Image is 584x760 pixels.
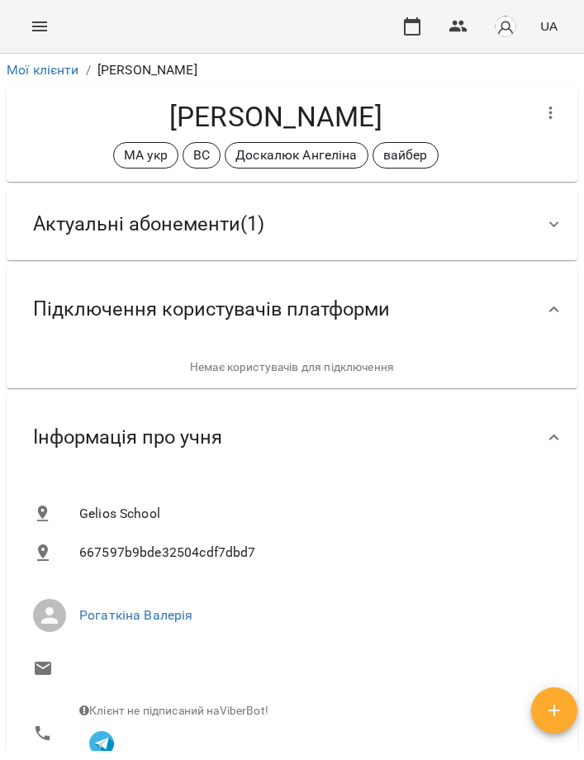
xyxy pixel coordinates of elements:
button: Menu [20,7,59,46]
span: Клієнт не підписаний на ViberBot! [79,704,268,717]
p: МА укр [124,145,168,165]
div: Підключення користувачів платформи [7,267,577,352]
div: Інформація про учня [7,395,577,480]
div: Доскалюк Ангеліна [225,142,368,169]
img: avatar_s.png [494,15,517,38]
button: UA [534,11,564,41]
div: Актуальні абонементи(1) [7,188,577,260]
span: UA [540,17,558,35]
p: [PERSON_NAME] [97,60,197,80]
div: вайбер [373,142,439,169]
a: Мої клієнти [7,62,79,78]
p: Доскалюк Ангеліна [235,145,358,165]
nav: breadcrumb [7,60,577,80]
span: Gelios School [79,504,551,524]
p: Немає користувачів для підключення [20,359,564,376]
span: 667597b9bde32504cdf7dbd7 [79,543,551,563]
li: / [86,60,91,80]
div: ВС [183,142,221,169]
a: Рогаткіна Валерія [79,607,193,623]
p: вайбер [383,145,428,165]
p: ВС [193,145,210,165]
h4: [PERSON_NAME] [20,100,531,134]
img: Telegram [89,731,114,756]
span: Підключення користувачів платформи [33,297,390,322]
div: МА укр [113,142,178,169]
span: Інформація про учня [33,425,222,450]
span: Актуальні абонементи ( 1 ) [33,211,264,237]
